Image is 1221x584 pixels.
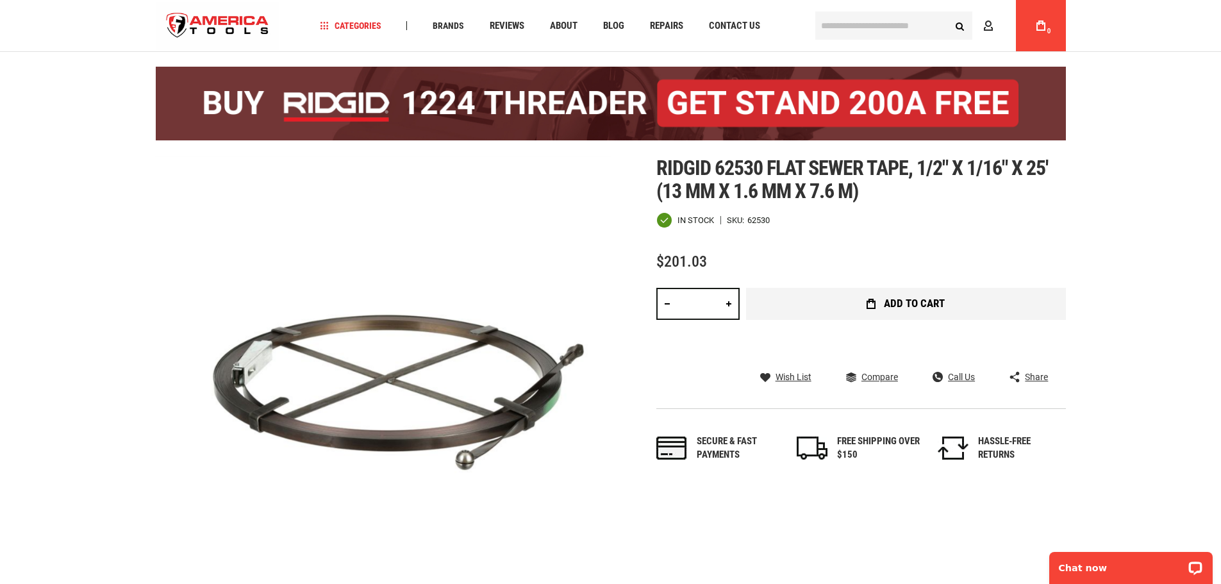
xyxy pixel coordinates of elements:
span: Brands [433,21,464,30]
a: store logo [156,2,280,50]
a: About [544,17,583,35]
div: FREE SHIPPING OVER $150 [837,435,920,462]
img: payments [656,437,687,460]
img: shipping [797,437,827,460]
a: Wish List [760,371,811,383]
iframe: LiveChat chat widget [1041,544,1221,584]
a: Contact Us [703,17,766,35]
strong: SKU [727,216,747,224]
span: Categories [320,21,381,30]
span: Wish List [776,372,811,381]
span: Compare [861,372,898,381]
span: Contact Us [709,21,760,31]
button: Search [948,13,972,38]
div: Availability [656,212,714,228]
span: About [550,21,577,31]
img: returns [938,437,968,460]
a: Repairs [644,17,689,35]
img: BOGO: Buy the RIDGID® 1224 Threader (26092), get the 92467 200A Stand FREE! [156,67,1066,140]
a: Categories [314,17,387,35]
a: Compare [846,371,898,383]
span: Reviews [490,21,524,31]
div: Secure & fast payments [697,435,780,462]
a: Brands [427,17,470,35]
span: 0 [1047,28,1051,35]
span: Repairs [650,21,683,31]
span: Add to Cart [884,298,945,309]
span: Ridgid 62530 flat sewer tape, 1/2" x 1/16" x 25' (13 mm x 1.6 mm x 7.6 m) [656,156,1049,203]
span: $201.03 [656,253,707,271]
div: 62530 [747,216,770,224]
button: Add to Cart [746,288,1066,320]
span: Call Us [948,372,975,381]
span: In stock [677,216,714,224]
a: Blog [597,17,630,35]
img: America Tools [156,2,280,50]
span: Blog [603,21,624,31]
span: Share [1025,372,1048,381]
a: Reviews [484,17,530,35]
iframe: Secure express checkout frame [743,324,1068,361]
a: Call Us [933,371,975,383]
div: HASSLE-FREE RETURNS [978,435,1061,462]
